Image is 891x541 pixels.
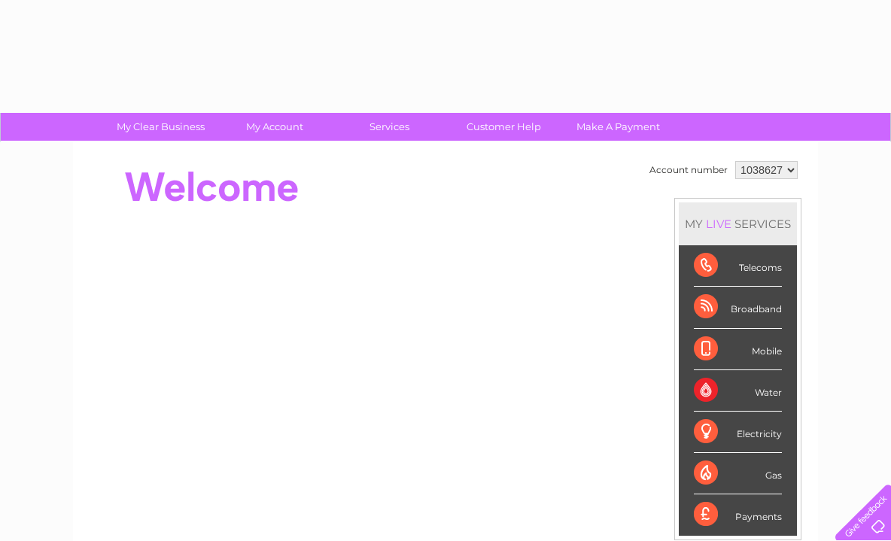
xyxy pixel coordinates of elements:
[694,412,782,453] div: Electricity
[694,287,782,328] div: Broadband
[694,494,782,535] div: Payments
[694,329,782,370] div: Mobile
[442,113,566,141] a: Customer Help
[327,113,452,141] a: Services
[703,217,734,231] div: LIVE
[99,113,223,141] a: My Clear Business
[556,113,680,141] a: Make A Payment
[694,245,782,287] div: Telecoms
[694,453,782,494] div: Gas
[679,202,797,245] div: MY SERVICES
[213,113,337,141] a: My Account
[694,370,782,412] div: Water
[646,157,731,183] td: Account number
